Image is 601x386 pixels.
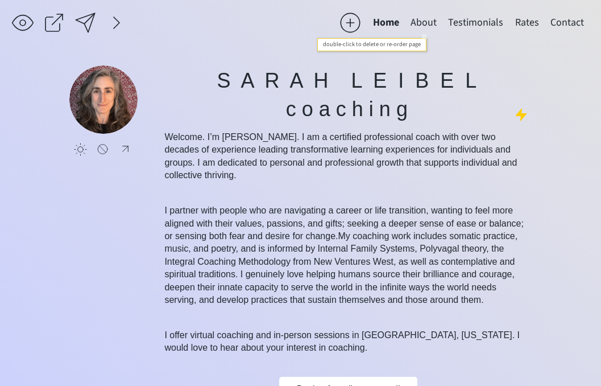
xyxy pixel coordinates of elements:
[164,330,520,352] span: I offer virtual coaching and in-person sessions in [GEOGRAPHIC_DATA], [US_STATE]. I would love to...
[367,11,405,34] button: Home
[164,132,517,180] span: Welcome. I’m [PERSON_NAME]. I am a certified professional coach with over two decades of experien...
[405,11,442,34] button: About
[217,69,476,121] span: S A R A H L E I B E L c o a c h i n g
[164,231,517,305] span: My coaching work includes somatic practice, music, and poetry, and is informed by Internal Family...
[318,39,426,51] div: double-click to delete or re-order page
[442,11,509,34] button: Testimonials
[545,11,590,34] button: Contact
[164,206,524,241] span: I partner with people who are navigating a career or life transition, wanting to feel more aligne...
[509,11,545,34] button: Rates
